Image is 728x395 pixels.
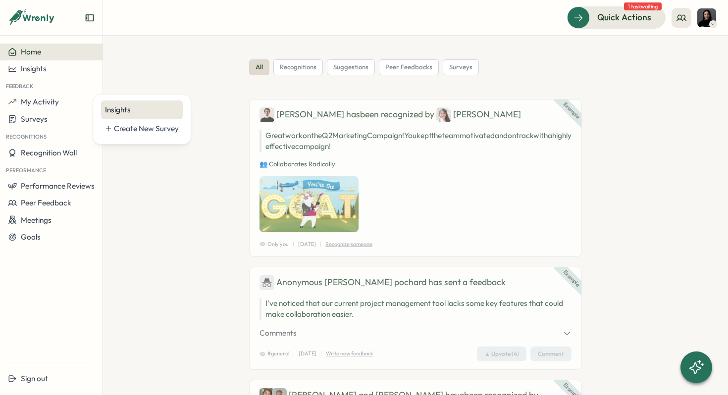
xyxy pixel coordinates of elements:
[260,240,289,248] span: Only you
[101,119,183,138] a: Create New Survey
[293,240,294,248] p: |
[260,275,426,290] div: Anonymous [PERSON_NAME] pochard
[260,160,572,169] p: 👥 Collaborates Radically
[260,349,289,358] span: #general
[21,148,77,157] span: Recognition Wall
[260,328,572,339] button: Comments
[260,328,297,339] span: Comments
[85,13,95,23] button: Expand sidebar
[21,114,48,124] span: Surveys
[298,240,316,248] p: [DATE]
[624,2,662,10] span: 1 task waiting
[260,130,572,152] p: Great work on the Q2 Marketing Campaign! You kept the team motivated and on track with a highly e...
[21,97,59,106] span: My Activity
[597,11,651,24] span: Quick Actions
[697,8,716,27] img: Lisa Scherer
[101,100,183,119] a: Insights
[436,107,521,122] div: [PERSON_NAME]
[21,64,47,73] span: Insights
[449,63,472,72] span: surveys
[299,349,316,358] p: [DATE]
[385,63,432,72] span: peer feedbacks
[265,298,572,320] p: I've noticed that our current project management tool lacks some key features that could make col...
[260,107,572,122] div: [PERSON_NAME] has been recognized by
[21,374,48,383] span: Sign out
[436,107,451,122] img: Jane
[105,104,179,115] div: Insights
[293,349,295,358] p: |
[21,198,71,207] span: Peer Feedback
[320,240,321,248] p: |
[320,349,322,358] p: |
[326,349,373,358] p: Write new feedback
[256,63,263,72] span: all
[21,181,95,191] span: Performance Reviews
[260,176,359,232] img: Recognition Image
[260,275,572,290] div: has sent a feedback
[260,107,274,122] img: Ben
[21,215,52,225] span: Meetings
[114,123,179,134] div: Create New Survey
[567,6,666,28] button: Quick Actions
[333,63,368,72] span: suggestions
[21,47,41,56] span: Home
[21,232,41,242] span: Goals
[280,63,316,72] span: recognitions
[325,240,372,248] p: Recognize someone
